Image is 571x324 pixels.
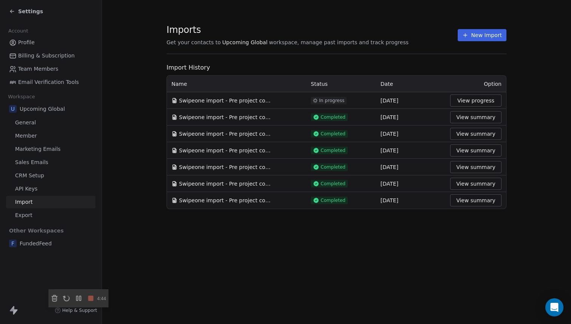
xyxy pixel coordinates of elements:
[311,81,328,87] span: Status
[381,81,393,87] span: Date
[18,65,58,73] span: Team Members
[381,113,441,121] div: [DATE]
[6,50,96,62] a: Billing & Subscription
[179,113,273,121] span: Swipeone import - Pre project completion - FW_Live-Webinar_EU_28thAugust'25 - Batch 2.csv
[6,36,96,49] a: Profile
[179,180,273,188] span: Swipeone import - Pre project completion - FW26EU - Batch 2.csv
[18,8,43,15] span: Settings
[15,185,37,193] span: API Keys
[15,119,36,127] span: General
[381,163,441,171] div: [DATE]
[9,8,43,15] a: Settings
[15,158,48,166] span: Sales Emails
[450,111,502,123] button: View summary
[450,144,502,157] button: View summary
[321,131,346,137] span: Completed
[167,39,221,46] span: Get your contacts to
[321,114,346,120] span: Completed
[9,240,17,247] span: F
[381,147,441,154] div: [DATE]
[381,197,441,204] div: [DATE]
[6,169,96,182] a: CRM Setup
[450,95,502,107] button: View progress
[15,211,32,219] span: Export
[9,105,17,113] span: U
[6,156,96,169] a: Sales Emails
[6,183,96,195] a: API Keys
[18,39,35,47] span: Profile
[179,147,273,154] span: Swipeone import - Pre project completion - FW_Live-Sim-Webinar([GEOGRAPHIC_DATA])26thAugust'2025 ...
[171,80,187,88] span: Name
[450,178,502,190] button: View summary
[458,29,506,41] button: New Import
[15,132,37,140] span: Member
[167,63,506,72] span: Import History
[20,105,65,113] span: Upcoming Global
[5,25,31,37] span: Account
[6,225,67,237] span: Other Workspaces
[15,145,60,153] span: Marketing Emails
[450,194,502,206] button: View summary
[167,24,409,36] span: Imports
[381,130,441,138] div: [DATE]
[15,198,32,206] span: Import
[321,147,346,153] span: Completed
[6,130,96,142] a: Member
[179,130,273,138] span: Swipeone import - Pre project completion - FW_Live-Webinar_EU_28thAugust'25.csv
[222,39,268,46] span: Upcoming Global
[450,161,502,173] button: View summary
[321,181,346,187] span: Completed
[484,81,502,87] span: Option
[18,78,79,86] span: Email Verification Tools
[6,116,96,129] a: General
[6,76,96,88] a: Email Verification Tools
[20,240,52,247] span: FundedFeed
[269,39,408,46] span: workspace, manage past imports and track progress
[545,298,563,316] div: Open Intercom Messenger
[6,143,96,155] a: Marketing Emails
[6,209,96,222] a: Export
[15,172,44,180] span: CRM Setup
[381,97,441,104] div: [DATE]
[6,63,96,75] a: Team Members
[179,97,273,104] span: Swipeone import - Pre project completion - FW_Live-Sim-Webinar-18 Sept-[GEOGRAPHIC_DATA] - Batch ...
[319,98,344,104] span: In progress
[179,197,273,204] span: Swipeone import - Pre project completion - FW_Live-Sim-Webinar([GEOGRAPHIC_DATA])26thAugust'2025 ...
[179,163,273,171] span: Swipeone import - Pre project completion - FW_Speaker-Acquisition_August'25 .csv
[18,52,75,60] span: Billing & Subscription
[450,128,502,140] button: View summary
[381,180,441,188] div: [DATE]
[321,164,346,170] span: Completed
[5,91,38,102] span: Workspace
[321,197,346,203] span: Completed
[6,196,96,208] a: Import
